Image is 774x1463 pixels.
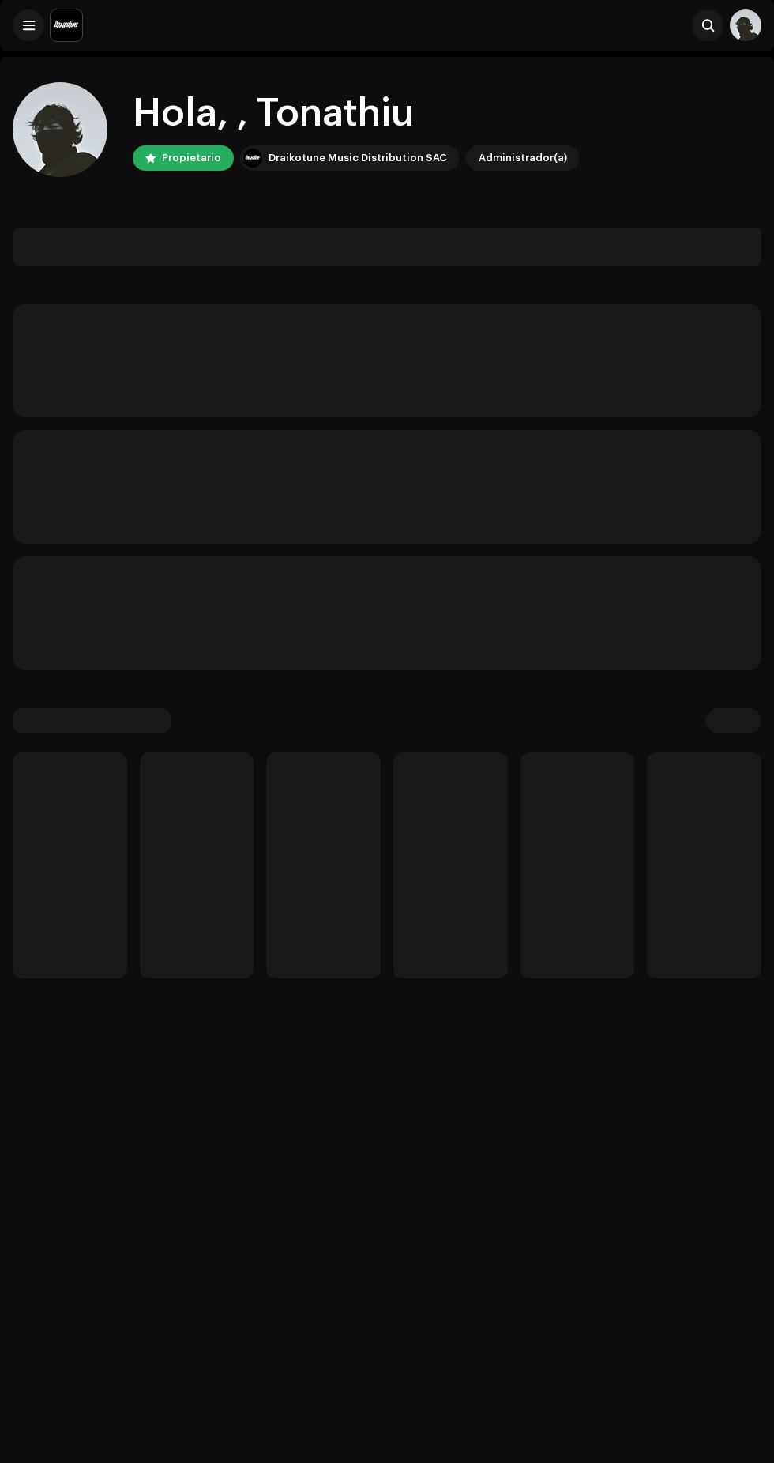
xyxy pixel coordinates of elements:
[730,9,761,41] img: ed756c74-01e9-49c0-965c-4396312ad3c3
[479,149,567,168] div: Administrador(a)
[13,82,107,177] img: ed756c74-01e9-49c0-965c-4396312ad3c3
[51,9,82,41] img: 10370c6a-d0e2-4592-b8a2-38f444b0ca44
[243,149,262,168] img: 10370c6a-d0e2-4592-b8a2-38f444b0ca44
[269,149,447,168] div: Draikotune Music Distribution SAC
[162,149,221,168] div: Propietario
[133,89,580,139] div: Hola, , Tonathiu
